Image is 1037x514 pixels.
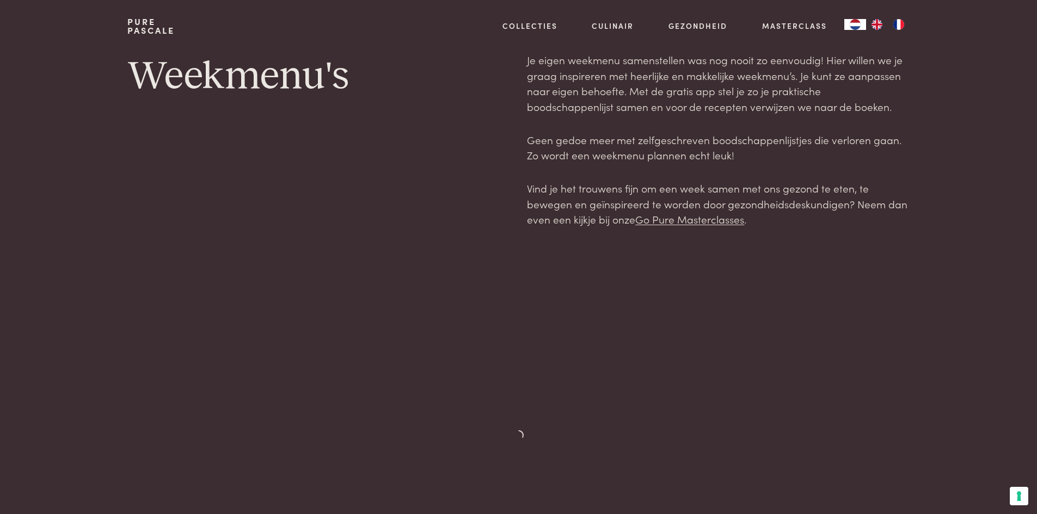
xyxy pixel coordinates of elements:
p: Vind je het trouwens fijn om een week samen met ons gezond te eten, te bewegen en geïnspireerd te... [527,181,909,227]
a: PurePascale [127,17,175,35]
a: Culinair [592,20,634,32]
ul: Language list [866,19,910,30]
a: FR [888,19,910,30]
aside: Language selected: Nederlands [844,19,910,30]
a: NL [844,19,866,30]
h1: Weekmenu's [127,52,510,101]
p: Geen gedoe meer met zelfgeschreven boodschappenlijstjes die verloren gaan. Zo wordt een weekmenu ... [527,132,909,163]
div: Language [844,19,866,30]
a: EN [866,19,888,30]
a: Go Pure Masterclasses [635,212,744,226]
a: Collecties [502,20,557,32]
a: Masterclass [762,20,827,32]
p: Je eigen weekmenu samenstellen was nog nooit zo eenvoudig! Hier willen we je graag inspireren met... [527,52,909,115]
a: Gezondheid [668,20,727,32]
button: Uw voorkeuren voor toestemming voor trackingtechnologieën [1010,487,1028,505]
